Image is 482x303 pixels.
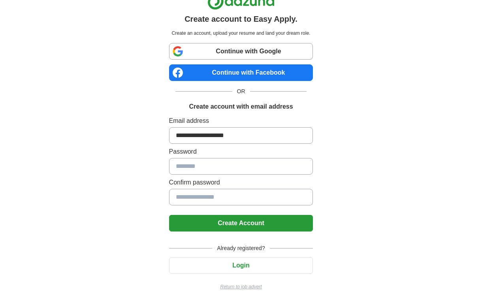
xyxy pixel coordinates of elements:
[185,13,297,25] h1: Create account to Easy Apply.
[212,244,269,252] span: Already registered?
[169,283,313,290] a: Return to job advert
[169,257,313,274] button: Login
[169,43,313,60] a: Continue with Google
[169,147,313,156] label: Password
[171,30,312,37] p: Create an account, upload your resume and land your dream role.
[232,87,250,96] span: OR
[169,262,313,269] a: Login
[169,116,313,126] label: Email address
[169,215,313,231] button: Create Account
[169,178,313,187] label: Confirm password
[169,64,313,81] a: Continue with Facebook
[189,102,293,111] h1: Create account with email address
